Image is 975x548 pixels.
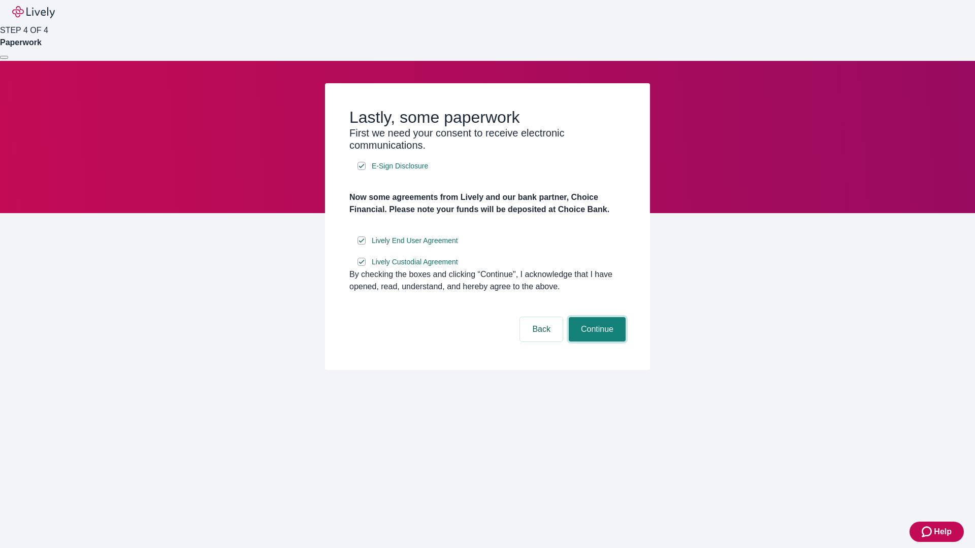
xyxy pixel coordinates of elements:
h2: Lastly, some paperwork [349,108,626,127]
button: Back [520,317,563,341]
a: e-sign disclosure document [370,256,460,268]
span: Lively Custodial Agreement [372,257,458,267]
svg: Zendesk support icon [922,526,934,538]
button: Zendesk support iconHelp [909,522,964,542]
a: e-sign disclosure document [370,160,430,173]
button: Continue [569,317,626,341]
div: By checking the boxes and clicking “Continue", I acknowledge that I have opened, read, understand... [349,268,626,293]
span: Help [934,526,952,538]
span: Lively End User Agreement [372,235,458,246]
img: Lively [12,6,55,18]
h4: Now some agreements from Lively and our bank partner, Choice Financial. Please note your funds wi... [349,191,626,216]
span: E-Sign Disclosure [372,161,428,172]
a: e-sign disclosure document [370,234,460,247]
h3: First we need your consent to receive electronic communications. [349,127,626,151]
